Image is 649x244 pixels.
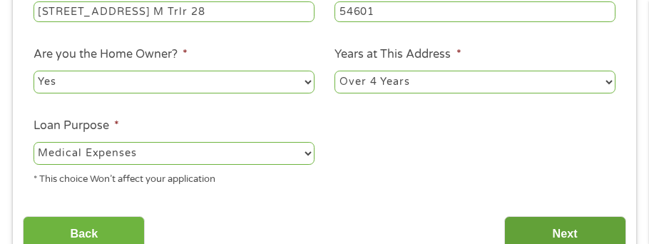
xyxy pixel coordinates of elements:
[34,1,315,23] input: 1 Main Street
[34,47,188,62] label: Are you the Home Owner?
[334,47,461,62] label: Years at This Address
[34,168,315,187] div: * This choice Won’t affect your application
[34,118,119,133] label: Loan Purpose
